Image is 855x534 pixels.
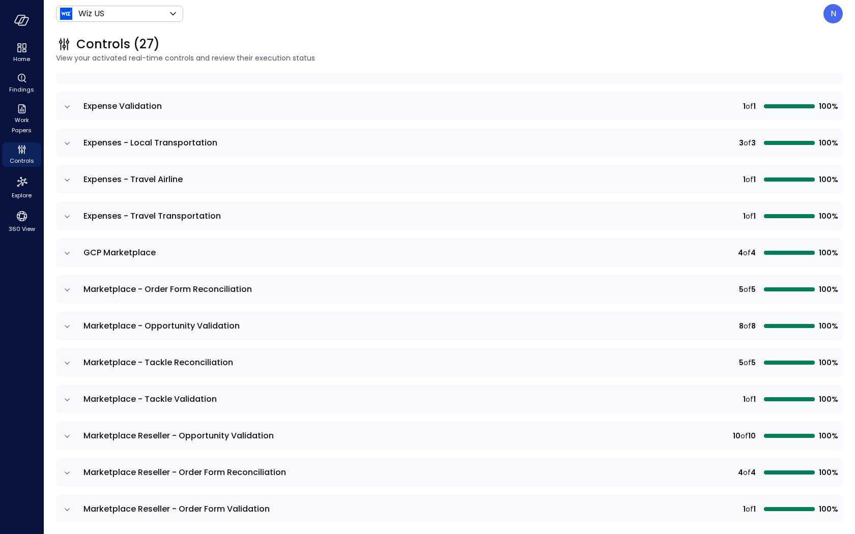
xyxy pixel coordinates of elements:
[740,430,748,441] span: of
[83,430,274,441] span: Marketplace Reseller - Opportunity Validation
[819,211,837,222] span: 100%
[76,36,160,52] span: Controls (27)
[739,284,744,295] span: 5
[2,71,41,96] div: Findings
[744,137,751,149] span: of
[738,247,743,258] span: 4
[743,247,751,258] span: of
[753,174,756,185] span: 1
[823,4,843,23] div: Noy Vadai
[744,357,751,368] span: of
[751,467,756,478] span: 4
[62,285,72,295] button: expand row
[10,156,34,166] span: Controls
[739,137,744,149] span: 3
[751,137,756,149] span: 3
[6,115,37,135] span: Work Papers
[83,283,252,295] span: Marketplace - Order Form Reconciliation
[83,357,233,368] span: Marketplace - Tackle Reconciliation
[738,467,743,478] span: 4
[819,101,837,112] span: 100%
[2,207,41,235] div: 360 View
[746,174,753,185] span: of
[2,173,41,201] div: Explore
[751,320,756,332] span: 8
[83,393,217,405] span: Marketplace - Tackle Validation
[62,431,72,441] button: expand row
[831,8,836,20] p: N
[9,84,34,95] span: Findings
[62,248,72,258] button: expand row
[62,395,72,405] button: expand row
[83,210,221,222] span: Expenses - Travel Transportation
[746,394,753,405] span: of
[78,8,104,20] p: Wiz US
[819,320,837,332] span: 100%
[743,174,746,185] span: 1
[9,224,35,234] span: 360 View
[751,284,756,295] span: 5
[743,211,746,222] span: 1
[62,175,72,185] button: expand row
[746,503,753,515] span: of
[62,358,72,368] button: expand row
[746,101,753,112] span: of
[743,503,746,515] span: 1
[62,468,72,478] button: expand row
[2,142,41,167] div: Controls
[743,467,751,478] span: of
[819,174,837,185] span: 100%
[743,394,746,405] span: 1
[819,137,837,149] span: 100%
[83,503,270,515] span: Marketplace Reseller - Order Form Validation
[13,54,30,64] span: Home
[748,430,756,441] span: 10
[751,357,756,368] span: 5
[83,173,183,185] span: Expenses - Travel Airline
[819,467,837,478] span: 100%
[12,190,32,200] span: Explore
[744,284,751,295] span: of
[739,357,744,368] span: 5
[819,503,837,515] span: 100%
[753,503,756,515] span: 1
[753,101,756,112] span: 1
[56,52,843,64] span: View your activated real-time controls and review their execution status
[62,321,72,332] button: expand row
[60,8,72,20] img: Icon
[2,41,41,65] div: Home
[62,138,72,149] button: expand row
[739,320,744,332] span: 8
[83,137,217,149] span: Expenses - Local Transportation
[83,466,286,478] span: Marketplace Reseller - Order Form Reconciliation
[733,430,740,441] span: 10
[753,394,756,405] span: 1
[743,101,746,112] span: 1
[2,102,41,136] div: Work Papers
[746,211,753,222] span: of
[62,505,72,515] button: expand row
[744,320,751,332] span: of
[83,247,156,258] span: GCP Marketplace
[751,247,756,258] span: 4
[819,357,837,368] span: 100%
[819,247,837,258] span: 100%
[83,100,162,112] span: Expense Validation
[819,284,837,295] span: 100%
[62,102,72,112] button: expand row
[62,212,72,222] button: expand row
[83,320,240,332] span: Marketplace - Opportunity Validation
[819,430,837,441] span: 100%
[819,394,837,405] span: 100%
[753,211,756,222] span: 1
